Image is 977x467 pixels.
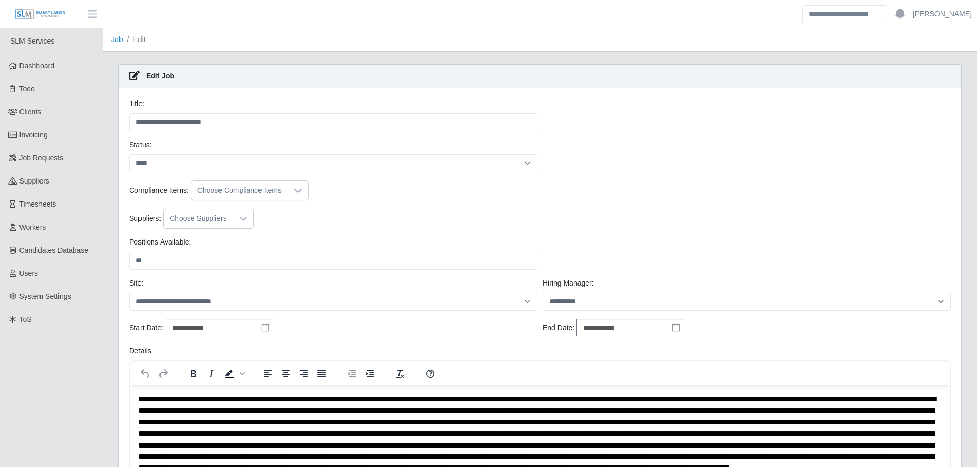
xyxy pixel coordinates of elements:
button: Increase indent [361,367,378,381]
button: Help [422,367,439,381]
span: Job Requests [19,154,64,162]
div: Background color Black [221,367,246,381]
label: Title: [129,98,145,109]
span: Workers [19,223,46,231]
input: Search [802,5,887,23]
label: Details [129,346,151,356]
a: [PERSON_NAME] [913,9,972,19]
span: Candidates Database [19,246,89,254]
button: Bold [185,367,202,381]
span: Clients [19,108,42,116]
button: Redo [154,367,172,381]
div: Choose Suppliers [164,209,233,228]
span: ToS [19,315,32,323]
a: Job [111,35,123,44]
span: System Settings [19,292,71,300]
span: Timesheets [19,200,56,208]
span: Invoicing [19,131,48,139]
span: Users [19,269,38,277]
label: End Date: [543,322,574,333]
label: Compliance Items: [129,185,189,196]
button: Undo [136,367,154,381]
div: Choose Compliance Items [191,181,288,200]
span: Todo [19,85,35,93]
button: Justify [313,367,330,381]
button: Align center [277,367,294,381]
strong: Edit Job [146,72,174,80]
li: Edit [123,34,146,45]
label: Positions Available: [129,237,191,248]
span: Suppliers [19,177,49,185]
label: Suppliers: [129,213,161,224]
button: Decrease indent [343,367,361,381]
img: SLM Logo [14,9,66,20]
label: Start Date: [129,322,164,333]
label: Hiring Manager: [543,278,594,289]
button: Clear formatting [391,367,409,381]
button: Align right [295,367,312,381]
button: Italic [203,367,220,381]
label: Status: [129,139,152,150]
span: Dashboard [19,62,55,70]
label: Site: [129,278,144,289]
span: SLM Services [10,37,54,45]
button: Align left [259,367,276,381]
